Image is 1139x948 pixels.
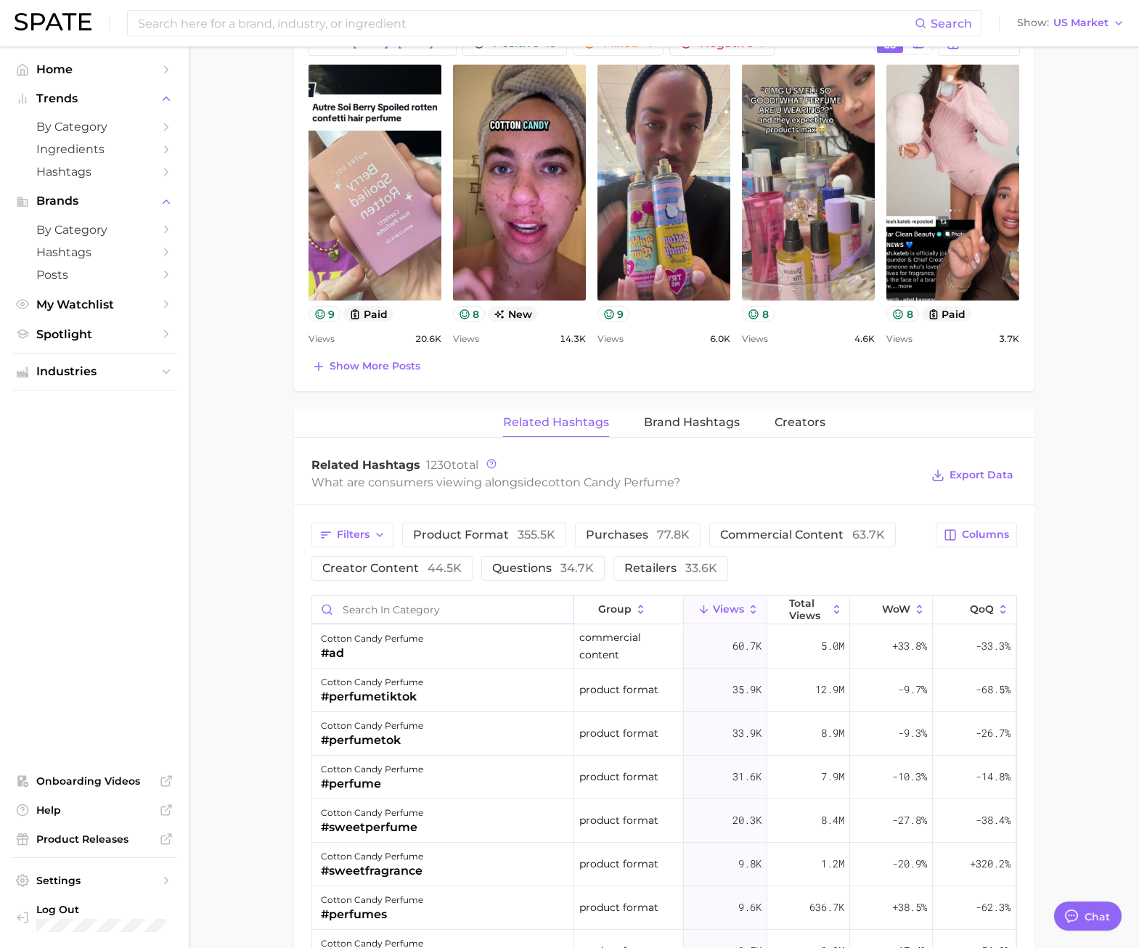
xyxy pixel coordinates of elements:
[309,306,341,322] button: 9
[12,293,177,316] a: My Watchlist
[309,356,424,377] button: Show more posts
[684,596,767,624] button: Views
[976,681,1011,698] span: -68.5%
[428,561,462,575] span: 44.5k
[579,812,658,829] span: product format
[36,245,152,259] span: Hashtags
[312,596,573,624] input: Search in category
[976,637,1011,655] span: -33.3%
[312,799,1016,843] button: cotton candy perfume#sweetperfumeproduct format20.3k8.4m-27.8%-38.4%
[579,724,658,742] span: product format
[898,681,927,698] span: -9.7%
[685,561,717,575] span: 33.6k
[950,469,1013,481] span: Export Data
[330,360,420,372] span: Show more posts
[1013,14,1128,33] button: ShowUS Market
[36,833,152,846] span: Product Releases
[321,674,423,691] div: cotton candy perfume
[337,528,370,541] span: Filters
[36,142,152,156] span: Ingredients
[36,365,152,378] span: Industries
[815,681,844,698] span: 12.9m
[767,596,850,624] button: Total Views
[36,327,152,341] span: Spotlight
[321,891,423,909] div: cotton candy perfume
[36,874,152,887] span: Settings
[311,458,420,472] span: Related Hashtags
[579,899,658,916] span: product format
[12,218,177,241] a: by Category
[579,681,658,698] span: product format
[644,416,740,429] span: Brand Hashtags
[976,812,1011,829] span: -38.4%
[579,855,658,873] span: product format
[415,330,441,348] span: 20.6k
[892,637,927,655] span: +33.8%
[518,528,555,542] span: 355.5k
[560,561,594,575] span: 34.7k
[12,899,177,936] a: Log out. Currently logged in with e-mail jacob.demos@robertet.com.
[775,416,825,429] span: Creators
[312,712,1016,756] button: cotton candy perfume#perfumetokproduct format33.9k8.9m-9.3%-26.7%
[488,306,538,322] span: new
[492,563,594,574] span: questions
[898,724,927,742] span: -9.3%
[36,775,152,788] span: Onboarding Videos
[850,596,933,624] button: WoW
[700,38,764,49] span: Negative
[12,323,177,346] a: Spotlight
[1017,19,1049,27] span: Show
[738,899,762,916] span: 9.6k
[560,330,586,348] span: 14.3k
[36,298,152,311] span: My Watchlist
[321,906,423,923] div: #perfumes
[936,523,1016,547] button: Columns
[12,138,177,160] a: Ingredients
[426,458,452,472] span: 1230
[742,330,768,348] span: Views
[36,903,178,916] span: Log Out
[742,306,775,322] button: 8
[852,528,885,542] span: 63.7k
[321,848,423,865] div: cotton candy perfume
[453,330,479,348] span: Views
[789,597,828,621] span: Total Views
[36,268,152,282] span: Posts
[1053,19,1109,27] span: US Market
[931,17,972,30] span: Search
[732,637,762,655] span: 60.7k
[321,804,423,822] div: cotton candy perfume
[732,812,762,829] span: 20.3k
[976,768,1011,785] span: -14.8%
[586,529,690,541] span: purchases
[821,637,844,655] span: 5.0m
[12,770,177,792] a: Onboarding Videos
[809,899,844,916] span: 636.7k
[624,563,717,574] span: retailers
[821,812,844,829] span: 8.4m
[598,603,632,615] span: group
[892,812,927,829] span: -27.8%
[732,724,762,742] span: 33.9k
[886,330,913,348] span: Views
[12,160,177,183] a: Hashtags
[36,195,152,208] span: Brands
[12,241,177,263] a: Hashtags
[12,115,177,138] a: by Category
[657,528,690,542] span: 77.8k
[713,603,744,615] span: Views
[821,855,844,873] span: 1.2m
[36,223,152,237] span: by Category
[892,855,927,873] span: -20.9%
[12,870,177,891] a: Settings
[999,330,1019,348] span: 3.7k
[15,13,91,30] img: SPATE
[322,563,462,574] span: creator content
[854,330,875,348] span: 4.6k
[12,263,177,286] a: Posts
[312,843,1016,886] button: cotton candy perfume#sweetfragranceproduct format9.8k1.2m-20.9%+320.2%
[970,855,1011,873] span: +320.2%
[12,828,177,850] a: Product Releases
[36,62,152,76] span: Home
[413,529,555,541] span: product format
